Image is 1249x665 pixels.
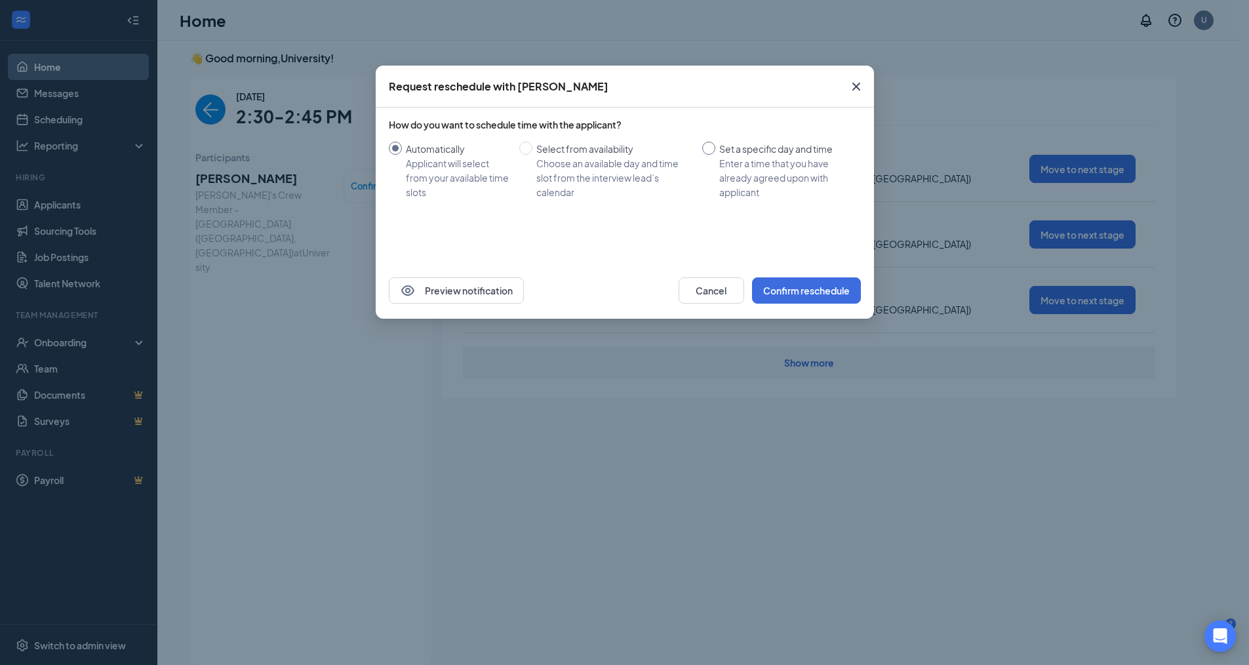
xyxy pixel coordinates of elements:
[400,283,416,298] svg: Eye
[848,79,864,94] svg: Cross
[389,118,861,131] div: How do you want to schedule time with the applicant?
[389,79,608,94] div: Request reschedule with [PERSON_NAME]
[406,142,509,156] div: Automatically
[679,277,744,304] button: Cancel
[1204,620,1236,652] div: Open Intercom Messenger
[719,142,850,156] div: Set a specific day and time
[839,66,874,108] button: Close
[752,277,861,304] button: Confirm reschedule
[406,156,509,199] div: Applicant will select from your available time slots
[536,142,692,156] div: Select from availability
[389,277,524,304] button: EyePreview notification
[719,156,850,199] div: Enter a time that you have already agreed upon with applicant
[536,156,692,199] div: Choose an available day and time slot from the interview lead’s calendar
